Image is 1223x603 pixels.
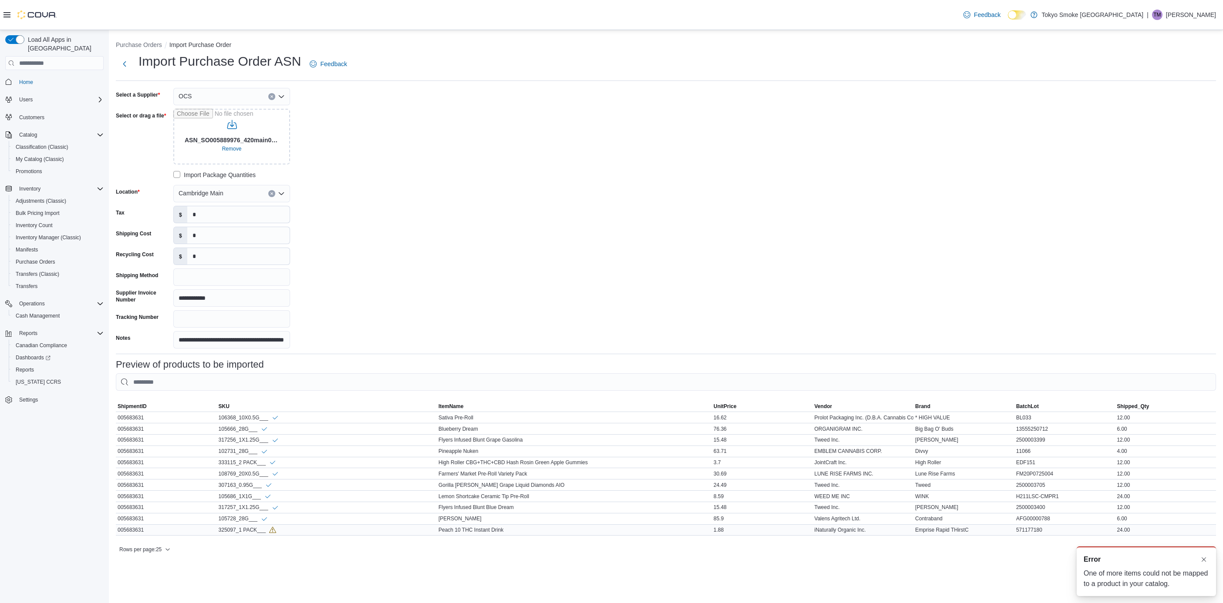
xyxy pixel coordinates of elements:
[1115,480,1216,490] div: 12.00
[116,188,140,195] label: Location
[913,424,1014,434] div: Big Bag O' Buds
[12,365,104,375] span: Reports
[712,480,813,490] div: 24.49
[712,469,813,479] div: 30.69
[712,457,813,468] div: 3.7
[1014,412,1115,423] div: BL033
[974,10,1000,19] span: Feedback
[139,53,301,70] h1: Import Purchase Order ASN
[1014,513,1115,524] div: AFG00000788
[12,196,104,206] span: Adjustments (Classic)
[813,435,914,445] div: Tweed Inc.
[261,425,268,432] svg: Info
[12,340,104,351] span: Canadian Compliance
[9,256,107,268] button: Purchase Orders
[12,257,59,267] a: Purchase Orders
[9,244,107,256] button: Manifests
[19,300,45,307] span: Operations
[813,513,914,524] div: Valens Agritech Ltd.
[16,184,104,194] span: Inventory
[813,491,914,502] div: WEED ME INC
[116,209,125,216] label: Tax
[437,480,712,490] div: Gorilla [PERSON_NAME] Grape Liquid Diamonds AIO
[16,328,41,338] button: Reports
[437,446,712,456] div: Pineapple Nuken
[116,513,217,524] div: 005683631
[813,480,914,490] div: Tweed Inc.
[1084,554,1209,565] div: Notification
[269,459,276,466] svg: Info
[12,142,104,152] span: Classification (Classic)
[16,198,66,204] span: Adjustments (Classic)
[12,154,68,164] a: My Catalog (Classic)
[913,525,1014,535] div: Emprise Rapid THirstC
[1117,403,1149,410] span: Shipped_Qty
[116,41,162,48] button: Purchase Orders
[1115,412,1216,423] div: 12.00
[813,525,914,535] div: iNaturally Organic Inc.
[116,502,217,513] div: 005683631
[1147,10,1149,20] p: |
[265,482,272,489] svg: Info
[12,377,104,387] span: Washington CCRS
[437,491,712,502] div: Lemon Shortcake Ceramic Tip Pre-Roll
[1042,10,1144,20] p: Tokyo Smoke [GEOGRAPHIC_DATA]
[116,289,170,303] label: Supplier Invoice Number
[1008,10,1026,20] input: Dark Mode
[12,365,37,375] a: Reports
[1115,446,1216,456] div: 4.00
[712,412,813,423] div: 16.62
[12,340,71,351] a: Canadian Compliance
[12,232,104,243] span: Inventory Manager (Classic)
[1084,568,1209,589] div: One of more items could not be mapped to a product in your catalog.
[116,544,174,555] button: Rows per page:25
[1014,457,1115,468] div: EDF151
[116,446,217,456] div: 005683631
[116,424,217,434] div: 005683631
[712,446,813,456] div: 63.71
[5,72,104,429] nav: Complex example
[16,112,48,123] a: Customers
[17,10,57,19] img: Cova
[437,435,712,445] div: Flyers Infused Blunt Grape Gasolina
[913,513,1014,524] div: Contraband
[1014,525,1115,535] div: 571177180
[814,403,832,410] span: Vendor
[1014,446,1115,456] div: 11066
[24,35,104,53] span: Load All Apps in [GEOGRAPHIC_DATA]
[12,220,56,231] a: Inventory Count
[9,165,107,178] button: Promotions
[16,144,68,151] span: Classification (Classic)
[712,513,813,524] div: 85.9
[2,75,107,88] button: Home
[219,425,268,432] div: 105666_28G___
[1115,469,1216,479] div: 12.00
[116,91,160,98] label: Select a Supplier
[1016,403,1039,410] span: BatchLot
[278,93,285,100] button: Open list of options
[12,166,104,177] span: Promotions
[217,401,437,412] button: SKU
[12,166,46,177] a: Promotions
[1014,424,1115,434] div: 13555250712
[712,525,813,535] div: 1.88
[2,298,107,310] button: Operations
[19,131,37,138] span: Catalog
[437,401,712,412] button: ItemName
[19,96,33,103] span: Users
[116,55,133,73] button: Next
[16,366,34,373] span: Reports
[173,109,290,164] input: Use aria labels when no actual label is in use
[437,457,712,468] div: High Roller CBG+THC+CBD Hash Rosin Green Apple Gummies
[915,403,930,410] span: Brand
[12,352,54,363] a: Dashboards
[272,414,279,421] svg: Info
[116,469,217,479] div: 005683631
[12,311,63,321] a: Cash Management
[437,525,712,535] div: Peach 10 THC Instant Drink
[2,111,107,124] button: Customers
[219,459,277,466] div: 333115_2 PACK___
[116,112,166,119] label: Select or drag a file
[437,412,712,423] div: Sativa Pre-Roll
[913,491,1014,502] div: WINK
